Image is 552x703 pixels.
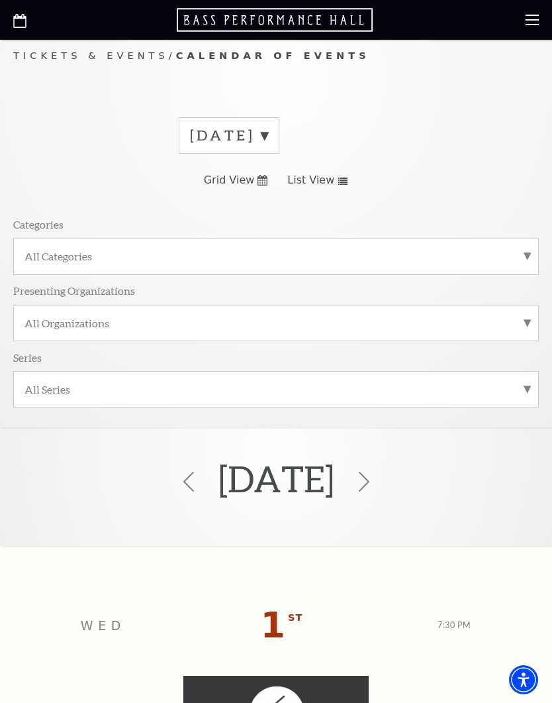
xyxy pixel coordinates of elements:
[176,50,370,61] span: Calendar of Events
[218,437,334,520] h2: [DATE]
[24,249,528,263] label: All Categories
[13,11,26,30] a: Open this option
[13,284,135,297] p: Presenting Organizations
[354,472,374,492] svg: Click to view the next month
[24,382,528,396] label: All Series
[13,217,64,231] p: Categories
[177,7,375,33] a: Open this option
[13,48,539,64] p: /
[509,665,538,694] div: Accessibility Menu
[13,50,169,61] span: Tickets & Events
[437,620,471,630] span: 7:30 PM
[13,351,42,364] p: Series
[179,472,199,492] svg: Click to view the previous month
[261,604,286,646] span: 1
[288,610,302,626] span: st
[24,316,528,330] label: All Organizations
[190,125,268,146] label: [DATE]
[81,616,126,635] p: Wed
[287,173,334,188] span: List View
[204,173,255,188] span: Grid View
